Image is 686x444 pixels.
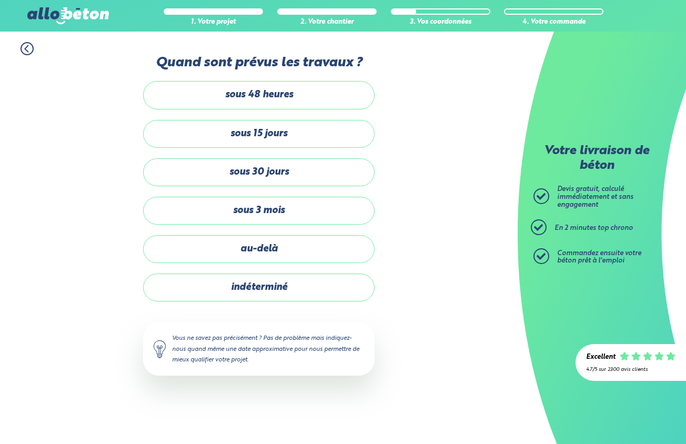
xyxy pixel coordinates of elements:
label: sous 3 mois [143,197,375,225]
div: 1. Votre projet [164,18,263,26]
label: au-delà [143,235,375,263]
label: sous 30 jours [143,158,375,186]
label: sous 15 jours [143,120,375,148]
div: 4. Votre commande [504,18,603,26]
iframe: Help widget launcher [592,403,674,432]
div: 3. Vos coordonnées [391,18,490,26]
label: indéterminé [143,274,375,301]
label: Quand sont prévus les travaux ? [143,55,375,70]
div: 2. Votre chantier [277,18,377,26]
img: allobéton [27,7,108,24]
label: sous 48 heures [143,81,375,109]
div: Vous ne savez pas précisément ? Pas de problème mais indiquez-nous quand même une date approximat... [143,322,375,375]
